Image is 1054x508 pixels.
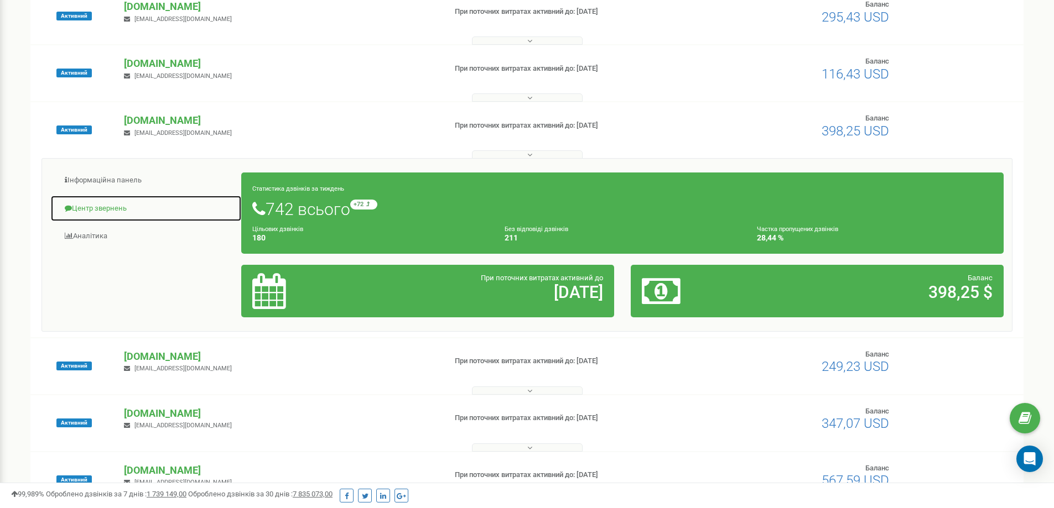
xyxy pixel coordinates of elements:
[1016,446,1043,472] div: Open Intercom Messenger
[350,200,377,210] small: +72
[11,490,44,498] span: 99,989%
[134,15,232,23] span: [EMAIL_ADDRESS][DOMAIN_NAME]
[822,9,889,25] span: 295,43 USD
[252,200,993,218] h1: 742 всього
[188,490,333,498] span: Оброблено дзвінків за 30 днів :
[455,413,685,423] p: При поточних витратах активний до: [DATE]
[865,407,889,415] span: Баланс
[134,422,232,429] span: [EMAIL_ADDRESS][DOMAIN_NAME]
[505,226,568,233] small: Без відповіді дзвінків
[147,490,186,498] u: 1 739 149,00
[124,56,437,71] p: [DOMAIN_NAME]
[124,406,437,421] p: [DOMAIN_NAME]
[56,418,92,427] span: Активний
[822,66,889,82] span: 116,43 USD
[505,234,740,242] h4: 211
[56,475,92,484] span: Активний
[375,283,603,301] h2: [DATE]
[50,167,242,194] a: Інформаційна панель
[124,113,437,128] p: [DOMAIN_NAME]
[124,349,437,364] p: [DOMAIN_NAME]
[134,365,232,372] span: [EMAIL_ADDRESS][DOMAIN_NAME]
[252,226,303,233] small: Цільових дзвінків
[50,223,242,250] a: Аналiтика
[968,274,993,282] span: Баланс
[865,350,889,358] span: Баланс
[865,114,889,122] span: Баланс
[455,121,685,131] p: При поточних витратах активний до: [DATE]
[56,12,92,20] span: Активний
[455,64,685,74] p: При поточних витратах активний до: [DATE]
[822,123,889,139] span: 398,25 USD
[822,473,889,488] span: 567,59 USD
[865,57,889,65] span: Баланс
[822,359,889,374] span: 249,23 USD
[56,125,92,134] span: Активний
[481,274,603,282] span: При поточних витратах активний до
[764,283,993,301] h2: 398,25 $
[865,464,889,472] span: Баланс
[134,72,232,80] span: [EMAIL_ADDRESS][DOMAIN_NAME]
[46,490,186,498] span: Оброблено дзвінків за 7 днів :
[50,195,242,222] a: Центр звернень
[252,234,488,242] h4: 180
[56,362,92,370] span: Активний
[134,479,232,486] span: [EMAIL_ADDRESS][DOMAIN_NAME]
[822,416,889,431] span: 347,07 USD
[293,490,333,498] u: 7 835 073,00
[455,356,685,366] p: При поточних витратах активний до: [DATE]
[455,470,685,480] p: При поточних витратах активний до: [DATE]
[124,463,437,478] p: [DOMAIN_NAME]
[134,129,232,137] span: [EMAIL_ADDRESS][DOMAIN_NAME]
[56,69,92,77] span: Активний
[455,7,685,17] p: При поточних витратах активний до: [DATE]
[757,226,838,233] small: Частка пропущених дзвінків
[757,234,993,242] h4: 28,44 %
[252,185,344,192] small: Статистика дзвінків за тиждень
